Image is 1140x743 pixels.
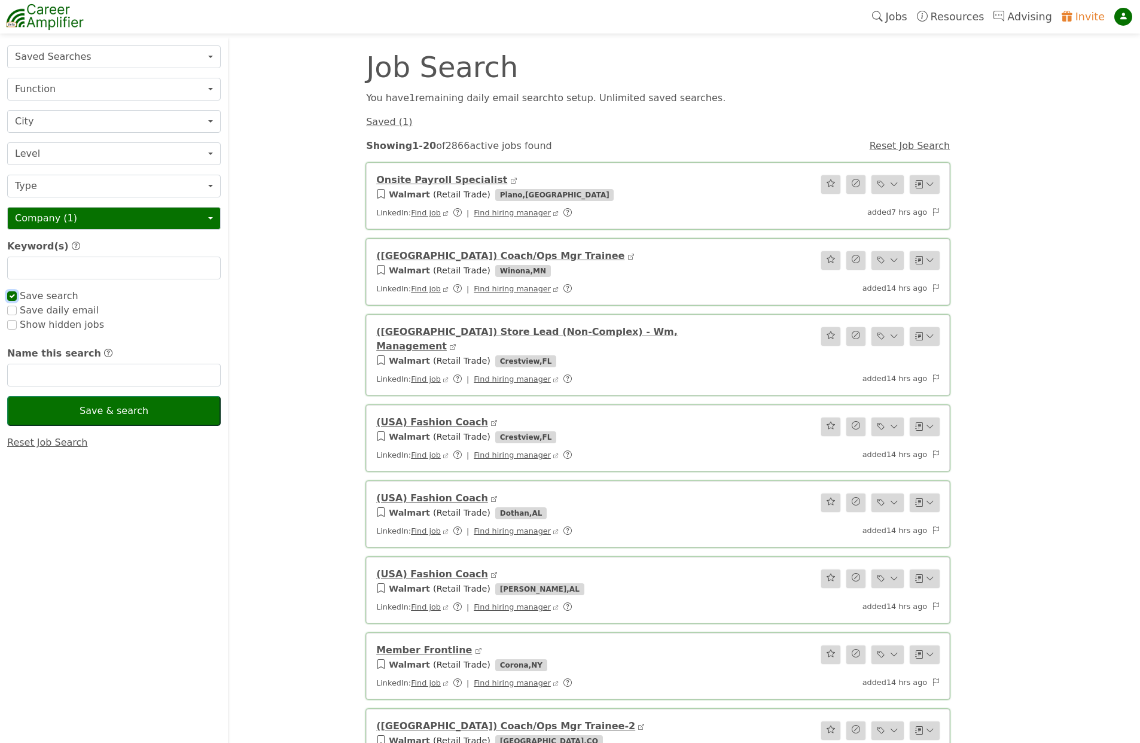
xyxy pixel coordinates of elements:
button: Function [7,78,221,101]
span: | [467,678,469,687]
a: (USA) Fashion Coach [376,492,488,504]
a: Find hiring manager [474,208,551,217]
a: Find job [411,284,441,293]
span: Winona , MN [495,265,551,277]
span: Corona , NY [495,659,547,671]
a: (USA) Fashion Coach [376,416,488,428]
div: added 14 hrs ago [754,449,947,461]
div: added 14 hrs ago [754,601,947,613]
a: Invite [1057,3,1109,31]
span: LinkedIn: [376,450,579,459]
button: Type [7,175,221,197]
span: Dothan , AL [495,507,547,519]
div: You have 1 remaining daily email search to setup. Unlimited saved searches. [359,91,957,105]
a: Find job [411,208,441,217]
span: ( Retail Trade ) [433,660,490,669]
a: Onsite Payroll Specialist [376,174,507,185]
a: ([GEOGRAPHIC_DATA]) Store Lead (Non-Complex) - Wm, Management [376,326,678,352]
span: | [467,450,469,459]
a: Walmart [389,266,430,275]
button: Level [7,142,221,165]
span: Crestview , FL [495,355,556,367]
div: added 14 hrs ago [754,525,947,537]
div: added 14 hrs ago [754,373,947,385]
a: ([GEOGRAPHIC_DATA]) Coach/Ops Mgr Trainee-2 [376,720,635,732]
a: Find job [411,526,441,535]
span: ( Retail Trade ) [433,266,490,275]
a: Walmart [389,660,430,669]
a: Walmart [389,432,430,441]
span: Save search [17,290,78,302]
a: Reset Job Search [870,140,950,151]
span: | [467,602,469,611]
span: | [467,208,469,217]
button: Saved Searches [7,45,221,68]
button: Company (1) [7,207,221,230]
span: LinkedIn: [376,208,579,217]
span: LinkedIn: [376,284,579,293]
a: Resources [912,3,989,31]
a: (USA) Fashion Coach [376,568,488,580]
span: Plano , [GEOGRAPHIC_DATA] [495,189,614,201]
span: ( Retail Trade ) [433,508,490,517]
div: added 7 hrs ago [754,206,947,219]
strong: Showing 1 - 20 [367,110,438,131]
span: Crestview , FL [495,431,556,443]
span: | [467,374,469,383]
span: LinkedIn: [376,374,579,383]
a: Member Frontline [376,644,472,656]
a: Find hiring manager [474,602,551,611]
a: Walmart [389,508,430,517]
div: added 14 hrs ago [754,677,947,689]
a: Find job [411,450,441,459]
span: LinkedIn: [376,602,579,611]
a: Find hiring manager [474,284,551,293]
span: [PERSON_NAME] , AL [495,583,584,595]
button: City [7,110,221,133]
a: Advising [989,3,1056,31]
a: Find hiring manager [474,450,551,459]
span: ( Retail Trade ) [433,356,490,366]
div: added 14 hrs ago [754,282,947,295]
a: Walmart [389,584,430,593]
span: LinkedIn: [376,678,579,687]
span: LinkedIn: [376,526,579,535]
div: Job Search [359,53,807,81]
span: ( Retail Trade ) [433,190,490,199]
a: Find hiring manager [474,678,551,687]
a: Find job [411,374,441,383]
a: Walmart [389,190,430,199]
a: Walmart [389,356,430,366]
span: Name this search [7,348,101,359]
a: Find hiring manager [474,526,551,535]
div: of 2866 active jobs found [360,108,806,184]
span: Show hidden jobs [17,319,104,330]
a: Find job [411,678,441,687]
span: ( Retail Trade ) [433,432,490,441]
a: Find job [411,602,441,611]
a: Reset Job Search [7,437,88,448]
a: ([GEOGRAPHIC_DATA]) Coach/Ops Mgr Trainee [376,250,624,261]
span: | [467,526,469,535]
span: Save daily email [17,304,99,316]
a: Find hiring manager [474,374,551,383]
a: Jobs [867,3,912,31]
span: | [467,284,469,293]
img: career-amplifier-logo.png [6,2,84,32]
span: Keyword(s) [7,240,69,252]
button: Save & search [7,396,221,426]
span: ( Retail Trade ) [433,584,490,593]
